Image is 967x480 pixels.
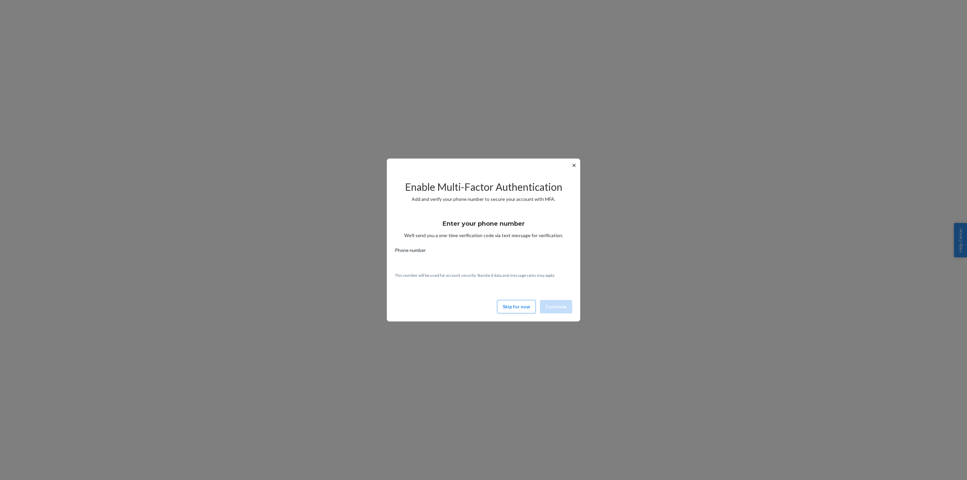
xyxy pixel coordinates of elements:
[395,214,572,239] div: We’ll send you a one-time verification code via text message for verification.
[497,300,536,313] button: Skip for now
[443,219,525,228] h3: Enter your phone number
[395,247,426,256] span: Phone number
[540,300,572,313] button: Continue
[570,161,578,169] button: ✕
[395,196,572,203] p: Add and verify your phone number to secure your account with MFA.
[395,272,572,278] p: This number will be used for account security. Standard data and message rates may apply.
[395,181,572,192] h2: Enable Multi-Factor Authentication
